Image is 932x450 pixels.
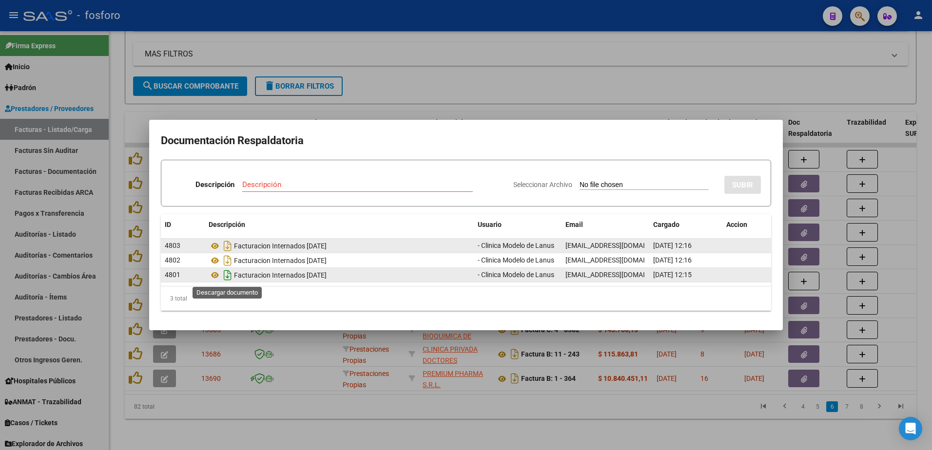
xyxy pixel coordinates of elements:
[221,267,234,283] i: Descargar documento
[562,214,649,235] datatable-header-cell: Email
[205,214,474,235] datatable-header-cell: Descripción
[165,221,171,228] span: ID
[513,181,572,188] span: Seleccionar Archivo
[209,253,470,268] div: Facturacion Internados [DATE]
[165,256,180,264] span: 4802
[165,242,180,249] span: 4803
[653,256,692,264] span: [DATE] 12:16
[653,221,680,228] span: Cargado
[565,256,674,264] span: [EMAIL_ADDRESS][DOMAIN_NAME]
[653,271,692,279] span: [DATE] 12:15
[209,221,245,228] span: Descripción
[653,242,692,249] span: [DATE] 12:16
[161,214,205,235] datatable-header-cell: ID
[726,221,747,228] span: Accion
[724,176,761,194] button: SUBIR
[478,271,554,279] span: - Clinica Modelo de Lanus
[161,131,771,150] h2: Documentación Respaldatoria
[474,214,562,235] datatable-header-cell: Usuario
[195,179,234,190] p: Descripción
[649,214,722,235] datatable-header-cell: Cargado
[565,242,674,249] span: [EMAIL_ADDRESS][DOMAIN_NAME]
[722,214,771,235] datatable-header-cell: Accion
[161,286,771,311] div: 3 total
[221,253,234,268] i: Descargar documento
[478,221,502,228] span: Usuario
[209,238,470,254] div: Facturacion Internados [DATE]
[732,181,753,189] span: SUBIR
[478,242,554,249] span: - Clinica Modelo de Lanus
[165,271,180,279] span: 4801
[565,221,583,228] span: Email
[478,256,554,264] span: - Clinica Modelo de Lanus
[209,267,470,283] div: Facturacion Internados [DATE]
[565,271,674,279] span: [EMAIL_ADDRESS][DOMAIN_NAME]
[221,238,234,254] i: Descargar documento
[899,417,922,440] div: Open Intercom Messenger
